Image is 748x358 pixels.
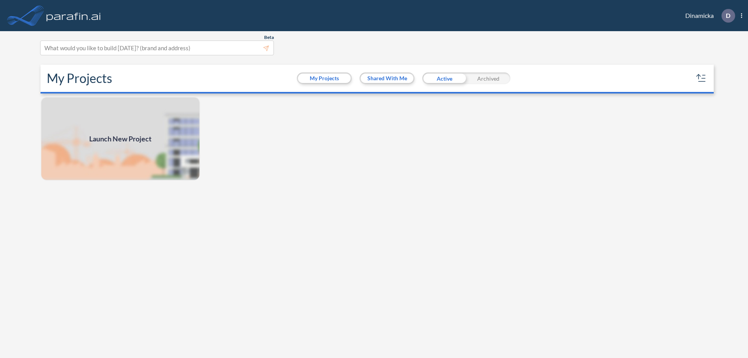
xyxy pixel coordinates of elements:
[695,72,707,85] button: sort
[45,8,102,23] img: logo
[41,97,200,181] img: add
[361,74,413,83] button: Shared With Me
[298,74,351,83] button: My Projects
[674,9,742,23] div: Dinamicka
[41,97,200,181] a: Launch New Project
[726,12,730,19] p: D
[264,34,274,41] span: Beta
[47,71,112,86] h2: My Projects
[466,72,510,84] div: Archived
[422,72,466,84] div: Active
[89,134,152,144] span: Launch New Project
